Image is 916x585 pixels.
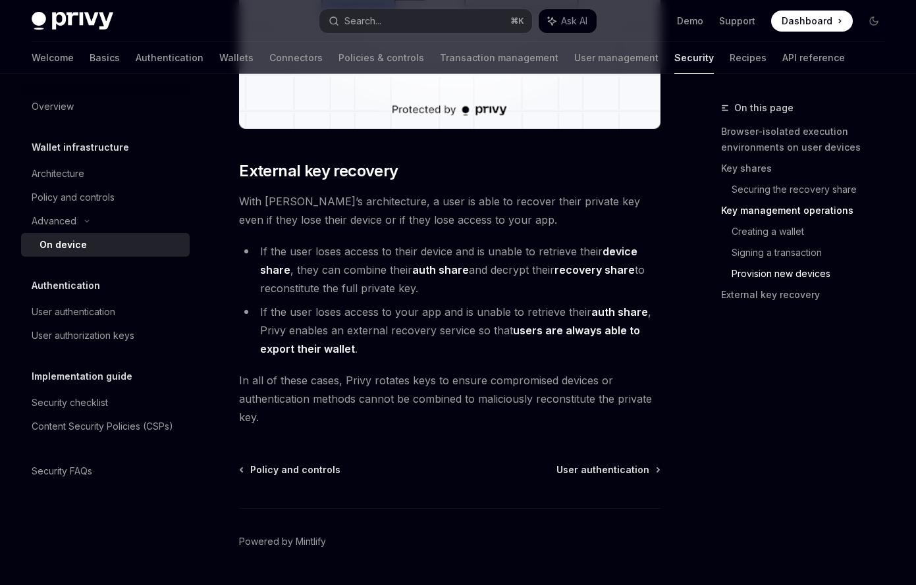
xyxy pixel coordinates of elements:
[721,200,895,221] a: Key management operations
[539,9,597,33] button: Ask AI
[732,221,895,242] a: Creating a wallet
[32,42,74,74] a: Welcome
[732,179,895,200] a: Securing the recovery share
[556,463,649,476] span: User authentication
[721,284,895,305] a: External key recovery
[219,42,254,74] a: Wallets
[338,42,424,74] a: Policies & controls
[40,237,87,253] div: On device
[32,278,100,293] h5: Authentication
[734,100,794,116] span: On this page
[239,161,398,182] span: External key recovery
[782,14,832,28] span: Dashboard
[32,395,108,411] div: Security checklist
[677,14,703,28] a: Demo
[21,162,190,186] a: Architecture
[771,11,853,32] a: Dashboard
[782,42,845,74] a: API reference
[32,463,92,479] div: Security FAQs
[730,42,767,74] a: Recipes
[90,42,120,74] a: Basics
[863,11,884,32] button: Toggle dark mode
[574,42,659,74] a: User management
[239,371,660,426] span: In all of these cases, Privy rotates keys to ensure compromised devices or authentication methods...
[21,391,190,415] a: Security checklist
[32,213,76,229] div: Advanced
[554,263,635,276] strong: recovery share
[561,14,587,28] span: Ask AI
[21,300,190,324] a: User authentication
[440,42,558,74] a: Transaction management
[32,190,115,205] div: Policy and controls
[732,263,895,284] a: Provision new devices
[21,233,190,257] a: On device
[556,463,659,476] a: User authentication
[32,12,113,30] img: dark logo
[239,192,660,229] span: With [PERSON_NAME]’s architecture, a user is able to recover their private key even if they lose ...
[240,463,340,476] a: Policy and controls
[412,263,469,276] strong: auth share
[510,16,524,26] span: ⌘ K
[319,9,532,33] button: Search...⌘K
[136,42,203,74] a: Authentication
[674,42,714,74] a: Security
[32,166,84,182] div: Architecture
[721,158,895,179] a: Key shares
[732,242,895,263] a: Signing a transaction
[269,42,323,74] a: Connectors
[32,304,115,320] div: User authentication
[239,535,326,548] a: Powered by Mintlify
[721,121,895,158] a: Browser-isolated execution environments on user devices
[344,13,381,29] div: Search...
[32,140,129,155] h5: Wallet infrastructure
[719,14,755,28] a: Support
[32,369,132,384] h5: Implementation guide
[591,305,648,318] strong: auth share
[32,328,134,343] div: User authorization keys
[21,459,190,483] a: Security FAQs
[250,463,340,476] span: Policy and controls
[21,415,190,438] a: Content Security Policies (CSPs)
[32,419,173,434] div: Content Security Policies (CSPs)
[21,186,190,209] a: Policy and controls
[239,303,660,358] li: If the user loses access to your app and is unable to retrieve their , Privy enables an external ...
[239,242,660,297] li: If the user loses access to their device and is unable to retrieve their , they can combine their...
[21,95,190,118] a: Overview
[32,99,74,114] div: Overview
[21,324,190,347] a: User authorization keys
